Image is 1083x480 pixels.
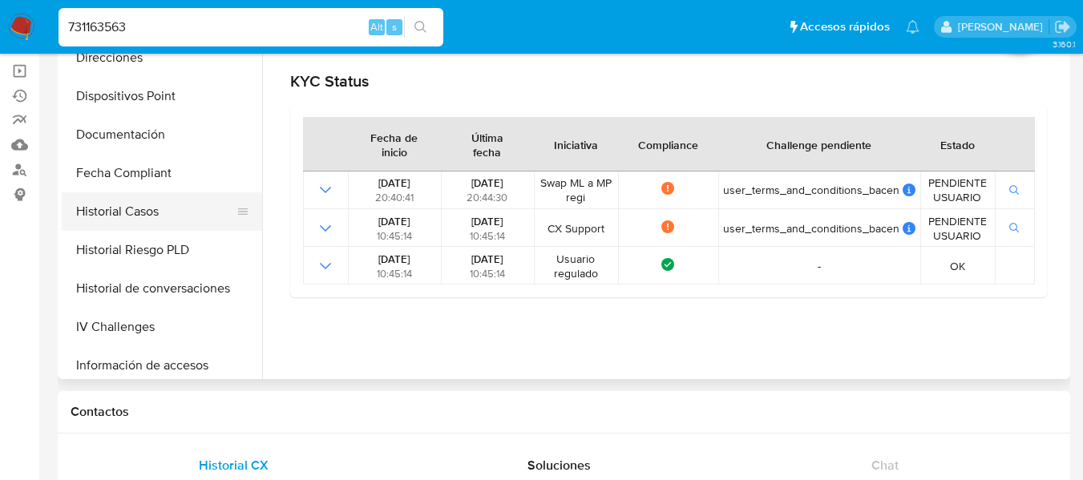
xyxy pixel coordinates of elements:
[871,456,899,474] span: Chat
[958,19,1049,34] p: zoe.breuer@mercadolibre.com
[199,456,269,474] span: Historial CX
[1053,38,1075,50] span: 3.160.1
[62,269,262,308] button: Historial de conversaciones
[370,19,383,34] span: Alt
[62,231,262,269] button: Historial Riesgo PLD
[906,20,919,34] a: Notificaciones
[62,115,262,154] button: Documentación
[62,192,249,231] button: Historial Casos
[392,19,397,34] span: s
[62,346,262,385] button: Información de accesos
[62,308,262,346] button: IV Challenges
[62,38,262,77] button: Direcciones
[59,17,443,38] input: Buscar usuario o caso...
[62,154,262,192] button: Fecha Compliant
[71,404,1057,420] h1: Contactos
[62,77,262,115] button: Dispositivos Point
[1054,18,1071,35] a: Salir
[527,456,591,474] span: Soluciones
[404,16,437,38] button: search-icon
[800,18,890,35] span: Accesos rápidos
